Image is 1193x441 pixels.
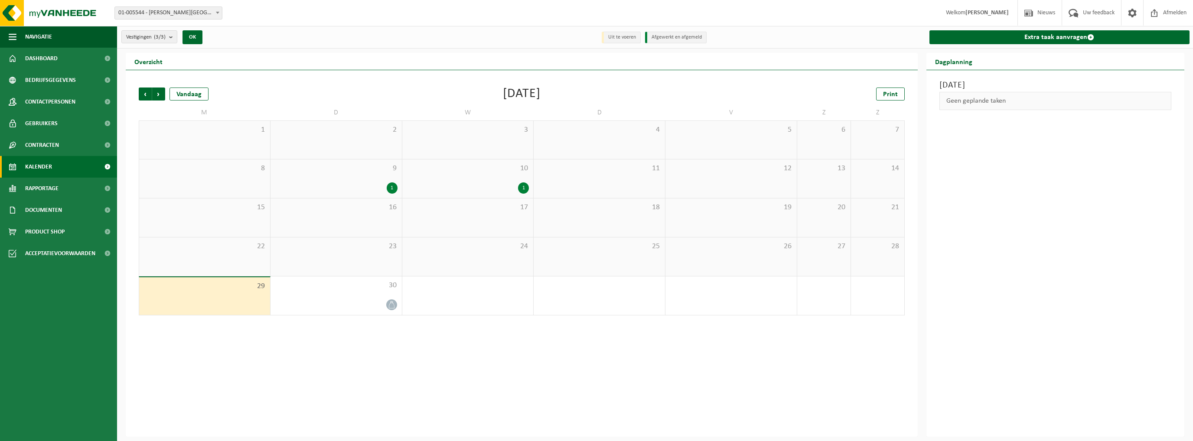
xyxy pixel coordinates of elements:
[154,34,166,40] count: (3/3)
[851,105,905,120] td: Z
[275,203,398,212] span: 16
[25,26,52,48] span: Navigatie
[143,203,266,212] span: 15
[883,91,898,98] span: Print
[939,92,1172,110] div: Geen geplande taken
[275,164,398,173] span: 9
[25,221,65,243] span: Product Shop
[802,164,846,173] span: 13
[503,88,541,101] div: [DATE]
[25,91,75,113] span: Contactpersonen
[143,282,266,291] span: 29
[402,105,534,120] td: W
[876,88,905,101] a: Print
[25,69,76,91] span: Bedrijfsgegevens
[802,125,846,135] span: 6
[534,105,665,120] td: D
[114,6,222,19] span: 01-005544 - JOFRAVAN - ELVERDINGE
[25,113,58,134] span: Gebruikers
[670,164,792,173] span: 12
[143,164,266,173] span: 8
[855,164,900,173] span: 14
[126,53,171,70] h2: Overzicht
[538,242,661,251] span: 25
[670,125,792,135] span: 5
[143,125,266,135] span: 1
[670,242,792,251] span: 26
[387,182,398,194] div: 1
[115,7,222,19] span: 01-005544 - JOFRAVAN - ELVERDINGE
[25,134,59,156] span: Contracten
[855,125,900,135] span: 7
[169,88,209,101] div: Vandaag
[665,105,797,120] td: V
[538,164,661,173] span: 11
[645,32,707,43] li: Afgewerkt en afgemeld
[538,203,661,212] span: 18
[25,156,52,178] span: Kalender
[407,242,529,251] span: 24
[855,242,900,251] span: 28
[152,88,165,101] span: Volgende
[602,32,641,43] li: Uit te voeren
[126,31,166,44] span: Vestigingen
[271,105,402,120] td: D
[407,164,529,173] span: 10
[670,203,792,212] span: 19
[518,182,529,194] div: 1
[407,125,529,135] span: 3
[25,48,58,69] span: Dashboard
[183,30,202,44] button: OK
[965,10,1009,16] strong: [PERSON_NAME]
[139,88,152,101] span: Vorige
[275,281,398,290] span: 30
[275,242,398,251] span: 23
[797,105,851,120] td: Z
[139,105,271,120] td: M
[25,243,95,264] span: Acceptatievoorwaarden
[25,178,59,199] span: Rapportage
[538,125,661,135] span: 4
[855,203,900,212] span: 21
[121,30,177,43] button: Vestigingen(3/3)
[25,199,62,221] span: Documenten
[275,125,398,135] span: 2
[802,203,846,212] span: 20
[926,53,981,70] h2: Dagplanning
[143,242,266,251] span: 22
[929,30,1190,44] a: Extra taak aanvragen
[939,79,1172,92] h3: [DATE]
[407,203,529,212] span: 17
[802,242,846,251] span: 27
